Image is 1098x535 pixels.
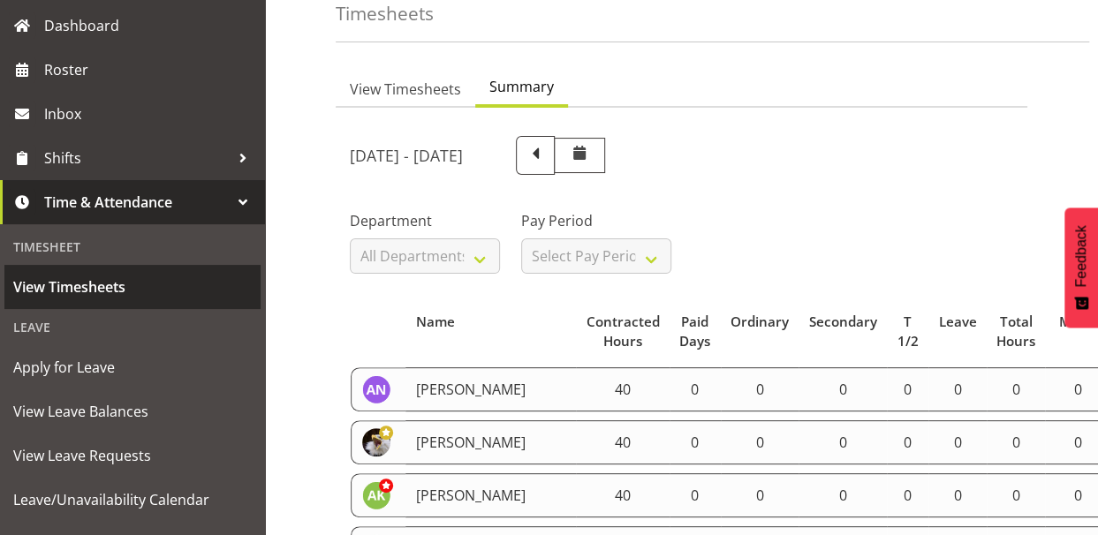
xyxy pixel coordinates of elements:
[576,473,670,517] td: 40
[415,312,454,332] span: Name
[1064,207,1098,328] button: Feedback - Show survey
[721,473,799,517] td: 0
[928,473,987,517] td: 0
[987,367,1046,411] td: 0
[4,389,261,433] a: View Leave Balances
[799,367,887,411] td: 0
[4,478,261,522] a: Leave/Unavailability Calendar
[4,433,261,478] a: View Leave Requests
[13,398,252,425] span: View Leave Balances
[405,420,576,464] td: [PERSON_NAME]
[799,420,887,464] td: 0
[350,79,461,100] span: View Timesheets
[731,312,789,332] span: Ordinary
[4,265,261,309] a: View Timesheets
[405,473,576,517] td: [PERSON_NAME]
[670,473,721,517] td: 0
[996,312,1035,352] span: Total Hours
[987,473,1046,517] td: 0
[576,367,670,411] td: 40
[721,420,799,464] td: 0
[928,367,987,411] td: 0
[576,420,670,464] td: 40
[350,210,500,231] label: Department
[405,367,576,411] td: [PERSON_NAME]
[586,312,659,352] span: Contracted Hours
[350,146,463,165] h5: [DATE] - [DATE]
[679,312,710,352] span: Paid Days
[44,145,230,171] span: Shifts
[670,420,721,464] td: 0
[938,312,976,332] span: Leave
[887,473,928,517] td: 0
[44,57,256,83] span: Roster
[887,420,928,464] td: 0
[809,312,877,332] span: Secondary
[362,481,390,509] img: angela-kerrigan9606.jpg
[1058,312,1096,332] span: Meals
[4,345,261,389] a: Apply for Leave
[4,229,261,265] div: Timesheet
[362,375,390,403] img: aaron-naish5730.jpg
[928,420,987,464] td: 0
[721,367,799,411] td: 0
[799,473,887,517] td: 0
[13,442,252,469] span: View Leave Requests
[13,486,252,513] span: Leave/Unavailability Calendar
[987,420,1046,464] td: 0
[489,76,554,97] span: Summary
[887,367,928,411] td: 0
[362,428,390,456] img: andrew-crenfeldtab2e0c3de70d43fd7286f7b271d34304.png
[670,367,721,411] td: 0
[13,354,252,381] span: Apply for Leave
[521,210,671,231] label: Pay Period
[897,312,919,352] span: T 1/2
[44,12,256,39] span: Dashboard
[44,101,256,127] span: Inbox
[336,4,434,24] h4: Timesheets
[4,309,261,345] div: Leave
[44,189,230,215] span: Time & Attendance
[13,274,252,300] span: View Timesheets
[1073,225,1089,287] span: Feedback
